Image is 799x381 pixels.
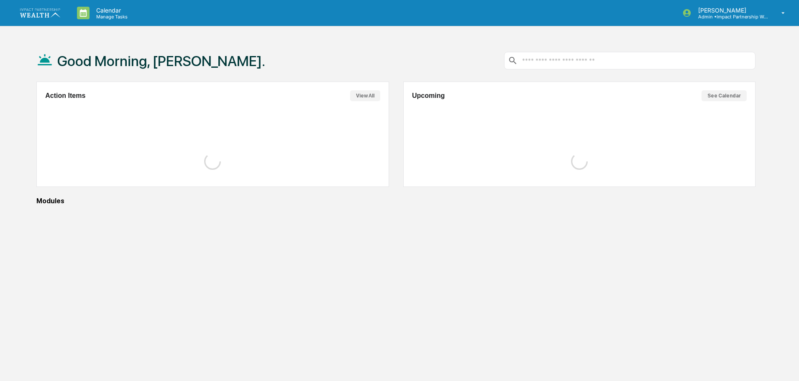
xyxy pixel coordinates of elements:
[691,14,769,20] p: Admin • Impact Partnership Wealth
[702,90,747,101] button: See Calendar
[350,90,380,101] button: View All
[90,7,132,14] p: Calendar
[691,7,769,14] p: [PERSON_NAME]
[412,92,445,100] h2: Upcoming
[45,92,85,100] h2: Action Items
[36,197,755,205] div: Modules
[90,14,132,20] p: Manage Tasks
[20,8,60,17] img: logo
[57,53,265,69] h1: Good Morning, [PERSON_NAME].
